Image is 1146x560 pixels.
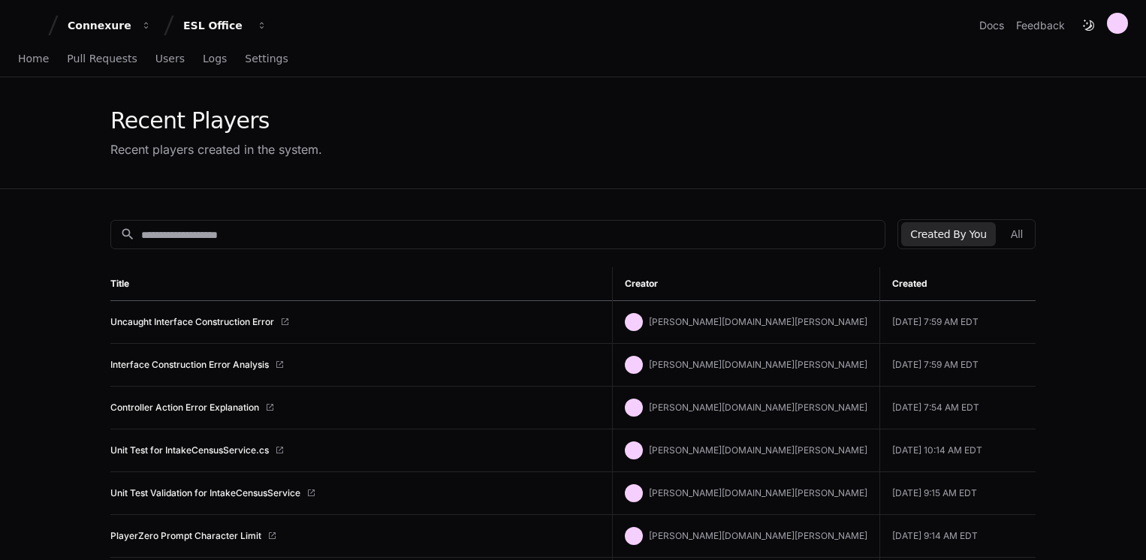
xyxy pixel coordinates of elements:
[110,402,259,414] a: Controller Action Error Explanation
[110,267,612,301] th: Title
[120,227,135,242] mat-icon: search
[110,487,300,499] a: Unit Test Validation for IntakeCensusService
[110,107,322,134] div: Recent Players
[879,344,1036,387] td: [DATE] 7:59 AM EDT
[110,530,261,542] a: PlayerZero Prompt Character Limit
[1002,222,1032,246] button: All
[177,12,273,39] button: ESL Office
[879,429,1036,472] td: [DATE] 10:14 AM EDT
[183,18,248,33] div: ESL Office
[612,267,879,301] th: Creator
[649,402,867,413] span: [PERSON_NAME][DOMAIN_NAME][PERSON_NAME]
[649,487,867,498] span: [PERSON_NAME][DOMAIN_NAME][PERSON_NAME]
[649,316,867,327] span: [PERSON_NAME][DOMAIN_NAME][PERSON_NAME]
[203,54,227,63] span: Logs
[62,12,158,39] button: Connexure
[68,18,132,33] div: Connexure
[110,140,322,158] div: Recent players created in the system.
[245,42,288,77] a: Settings
[979,18,1004,33] a: Docs
[879,515,1036,558] td: [DATE] 9:14 AM EDT
[879,301,1036,344] td: [DATE] 7:59 AM EDT
[649,359,867,370] span: [PERSON_NAME][DOMAIN_NAME][PERSON_NAME]
[18,42,49,77] a: Home
[67,54,137,63] span: Pull Requests
[110,444,269,456] a: Unit Test for IntakeCensusService.cs
[649,530,867,541] span: [PERSON_NAME][DOMAIN_NAME][PERSON_NAME]
[110,316,274,328] a: Uncaught Interface Construction Error
[203,42,227,77] a: Logs
[879,267,1036,301] th: Created
[110,359,269,371] a: Interface Construction Error Analysis
[155,42,185,77] a: Users
[901,222,995,246] button: Created By You
[649,444,867,456] span: [PERSON_NAME][DOMAIN_NAME][PERSON_NAME]
[155,54,185,63] span: Users
[1016,18,1065,33] button: Feedback
[245,54,288,63] span: Settings
[18,54,49,63] span: Home
[879,472,1036,515] td: [DATE] 9:15 AM EDT
[67,42,137,77] a: Pull Requests
[879,387,1036,429] td: [DATE] 7:54 AM EDT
